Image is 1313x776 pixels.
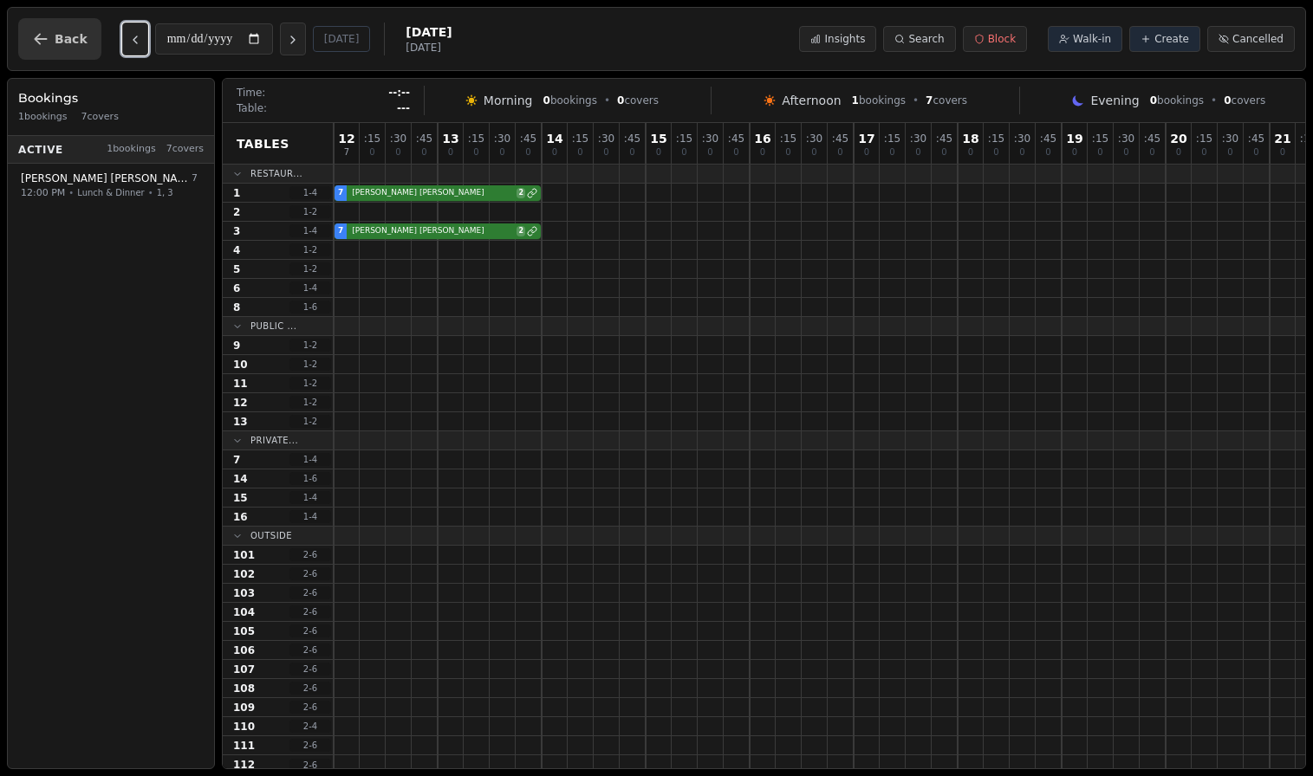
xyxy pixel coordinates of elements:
span: 105 [233,624,255,638]
span: 1 - 2 [289,358,331,371]
span: 14 [233,472,248,486]
span: 15 [650,133,666,145]
span: 0 [617,94,624,107]
span: 7 [338,187,343,199]
span: [PERSON_NAME] [PERSON_NAME] [348,187,515,199]
span: 0 [707,148,712,157]
span: 1 - 4 [289,510,331,523]
span: 18 [962,133,978,145]
span: : 15 [1196,133,1212,144]
span: • [1211,94,1217,107]
span: 0 [369,148,374,157]
span: 1 - 2 [289,262,331,275]
button: Search [883,26,955,52]
span: 3 [233,224,240,238]
span: 16 [233,510,248,524]
span: : 15 [364,133,380,144]
span: 0 [811,148,816,157]
span: : 15 [676,133,692,144]
span: 7 [344,148,349,157]
span: • [68,186,74,199]
span: 1 - 2 [289,205,331,218]
span: 2 - 6 [289,586,331,599]
span: : 30 [1118,133,1134,144]
span: 12:00 PM [21,185,65,200]
span: • [604,94,610,107]
span: --- [397,101,410,115]
span: 0 [733,148,738,157]
span: 2 [233,205,240,219]
span: 2 [517,188,525,198]
span: 2 - 6 [289,624,331,637]
span: 103 [233,586,255,600]
span: --:-- [388,86,410,100]
span: 15 [233,491,248,505]
span: 0 [915,148,920,157]
span: 7 [926,94,933,107]
span: 0 [656,148,661,157]
span: 0 [1280,148,1285,157]
span: 0 [421,148,426,157]
button: Next day [280,23,306,55]
span: 0 [395,148,400,157]
span: : 45 [520,133,536,144]
span: 0 [1253,148,1258,157]
span: 2 - 6 [289,701,331,714]
span: 2 - 6 [289,663,331,676]
span: 0 [1224,94,1231,107]
span: : 45 [1040,133,1056,144]
span: 111 [233,739,255,753]
span: 8 [233,301,240,314]
span: • [913,94,919,107]
span: : 45 [1248,133,1264,144]
span: 7 [233,453,240,467]
span: 0 [552,148,557,157]
span: 2 [517,226,525,236]
span: Table: [237,101,267,115]
button: Create [1129,26,1200,52]
span: Search [908,32,944,46]
span: 101 [233,548,255,562]
span: 7 [338,225,343,237]
span: 1 - 2 [289,243,331,256]
span: Time: [237,86,265,100]
span: : 15 [884,133,900,144]
span: 20 [1170,133,1186,145]
span: bookings [1150,94,1204,107]
span: 2 - 6 [289,682,331,695]
span: 0 [889,148,894,157]
span: 1 - 4 [289,224,331,237]
span: : 45 [624,133,640,144]
span: • [148,186,153,199]
span: covers [926,94,967,107]
span: 110 [233,720,255,734]
span: 0 [1201,148,1206,157]
span: Lunch & Dinner [77,186,144,199]
span: 11 [233,377,248,391]
span: 1 bookings [18,110,68,125]
span: 0 [1097,148,1102,157]
button: Walk-in [1048,26,1122,52]
span: 1 - 4 [289,491,331,504]
span: : 45 [416,133,432,144]
span: 0 [448,148,453,157]
span: 0 [603,148,608,157]
span: Afternoon [782,92,841,109]
span: 104 [233,605,255,619]
span: 0 [1176,148,1181,157]
span: 6 [233,281,240,295]
button: Cancelled [1207,26,1295,52]
span: 16 [754,133,770,145]
span: 0 [629,148,634,157]
span: 2 - 4 [289,720,331,733]
span: 0 [1123,148,1128,157]
span: : 15 [988,133,1004,144]
span: : 15 [780,133,796,144]
span: 13 [442,133,458,145]
span: : 45 [936,133,952,144]
span: 1, 3 [157,186,173,199]
span: 2 - 6 [289,605,331,618]
span: 1 - 4 [289,281,331,294]
span: 0 [473,148,478,157]
span: 0 [864,148,869,157]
